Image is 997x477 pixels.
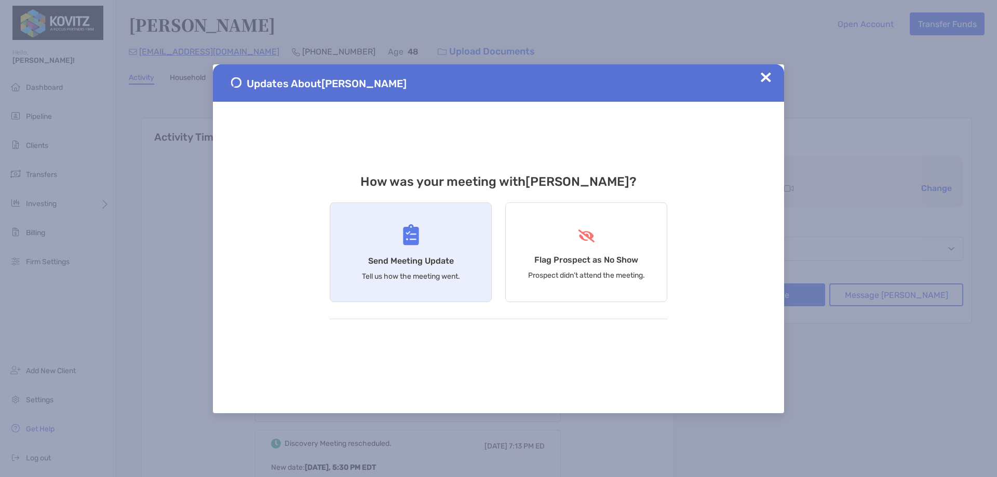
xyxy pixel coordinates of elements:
h4: Flag Prospect as No Show [534,255,638,265]
p: Prospect didn’t attend the meeting. [528,271,645,280]
span: Updates About [PERSON_NAME] [247,77,407,90]
h3: How was your meeting with [PERSON_NAME] ? [330,174,667,189]
img: Flag Prospect as No Show [577,229,596,242]
h4: Send Meeting Update [368,256,454,266]
img: Send Meeting Update 1 [231,77,241,88]
img: Close Updates Zoe [761,72,771,83]
p: Tell us how the meeting went. [362,272,460,281]
img: Send Meeting Update [403,224,419,246]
